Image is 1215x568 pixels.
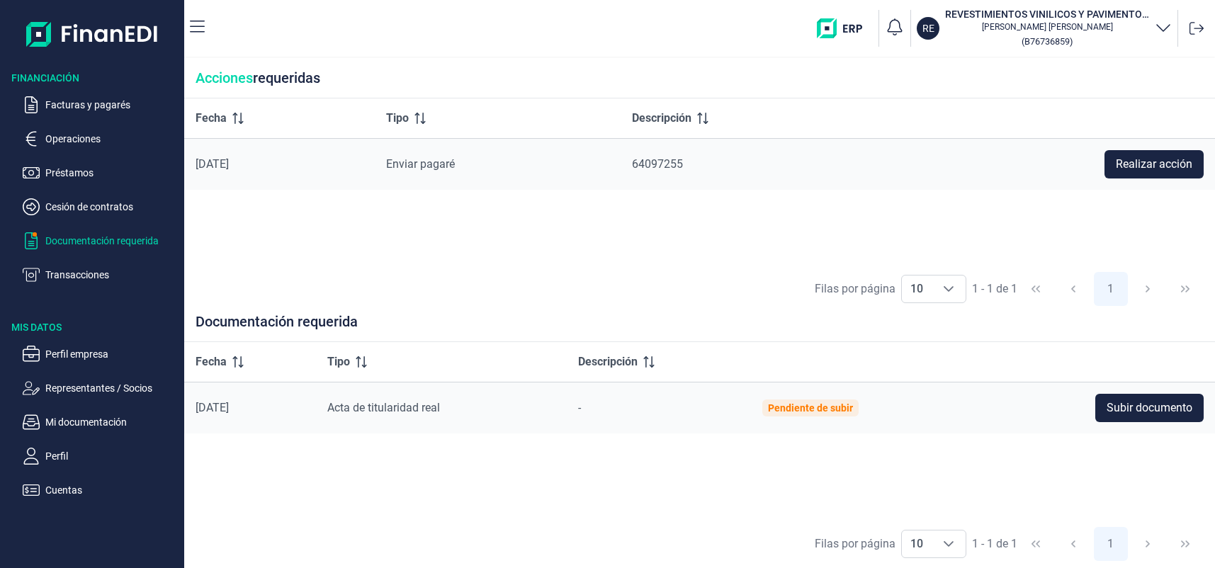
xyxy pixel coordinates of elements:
[1094,272,1128,306] button: Page 1
[386,110,409,127] span: Tipo
[196,110,227,127] span: Fecha
[945,21,1149,33] p: [PERSON_NAME] [PERSON_NAME]
[817,18,873,38] img: erp
[1056,527,1090,561] button: Previous Page
[45,414,179,431] p: Mi documentación
[1168,527,1202,561] button: Last Page
[1168,272,1202,306] button: Last Page
[932,276,966,302] div: Choose
[45,198,179,215] p: Cesión de contratos
[23,164,179,181] button: Préstamos
[45,346,179,363] p: Perfil empresa
[23,232,179,249] button: Documentación requerida
[902,530,932,557] span: 10
[184,58,1215,98] div: requeridas
[45,482,179,499] p: Cuentas
[23,448,179,465] button: Perfil
[45,380,179,397] p: Representantes / Socios
[1131,272,1165,306] button: Next Page
[972,538,1017,550] span: 1 - 1 de 1
[45,232,179,249] p: Documentación requerida
[1019,272,1053,306] button: First Page
[632,110,691,127] span: Descripción
[45,130,179,147] p: Operaciones
[196,157,363,171] div: [DATE]
[1107,399,1192,416] span: Subir documento
[632,157,683,171] span: 64097255
[45,164,179,181] p: Préstamos
[45,96,179,113] p: Facturas y pagarés
[23,482,179,499] button: Cuentas
[768,402,853,414] div: Pendiente de subir
[327,401,440,414] span: Acta de titularidad real
[26,11,159,57] img: Logo de aplicación
[1104,150,1204,178] button: Realizar acción
[917,7,1172,50] button: REREVESTIMIENTOS VINILICOS Y PAVIMENTOS IVANE 09 TENERIFE SL[PERSON_NAME] [PERSON_NAME](B76736859)
[23,266,179,283] button: Transacciones
[23,414,179,431] button: Mi documentación
[578,353,638,370] span: Descripción
[1116,156,1192,173] span: Realizar acción
[578,401,581,414] span: -
[45,448,179,465] p: Perfil
[23,346,179,363] button: Perfil empresa
[196,353,227,370] span: Fecha
[815,280,895,297] div: Filas por página
[327,353,350,370] span: Tipo
[23,198,179,215] button: Cesión de contratos
[196,69,253,86] span: Acciones
[1056,272,1090,306] button: Previous Page
[902,276,932,302] span: 10
[815,535,895,552] div: Filas por página
[184,313,1215,342] div: Documentación requerida
[1022,36,1073,47] small: Copiar cif
[1095,394,1204,422] button: Subir documento
[1094,527,1128,561] button: Page 1
[972,283,1017,295] span: 1 - 1 de 1
[932,530,966,557] div: Choose
[45,266,179,283] p: Transacciones
[922,21,934,35] p: RE
[386,157,455,171] span: Enviar pagaré
[23,130,179,147] button: Operaciones
[196,401,305,415] div: [DATE]
[1019,527,1053,561] button: First Page
[1131,527,1165,561] button: Next Page
[23,96,179,113] button: Facturas y pagarés
[945,7,1149,21] h3: REVESTIMIENTOS VINILICOS Y PAVIMENTOS IVANE 09 TENERIFE SL
[23,380,179,397] button: Representantes / Socios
